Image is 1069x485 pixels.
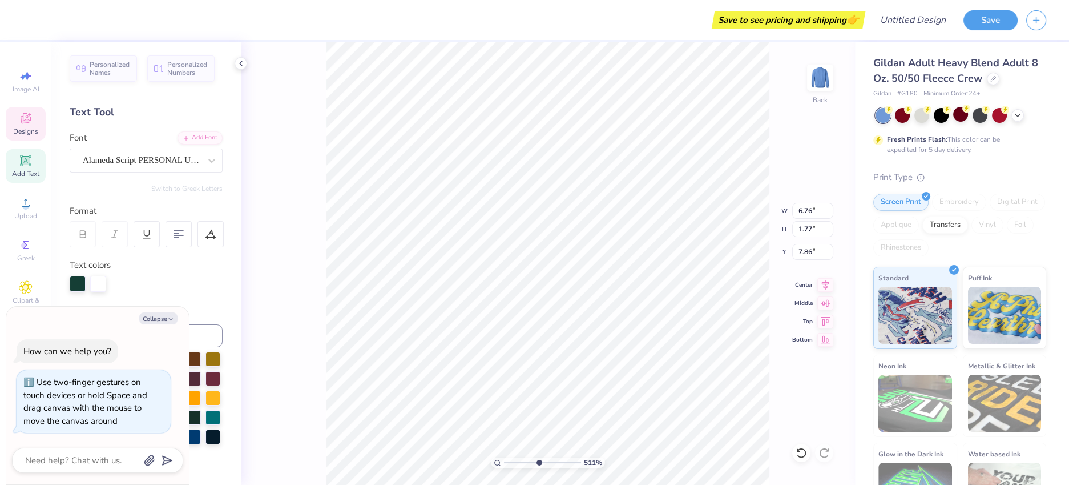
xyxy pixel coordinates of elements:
span: Middle [792,299,813,307]
span: 👉 [846,13,859,26]
span: Designs [13,127,38,136]
div: Embroidery [932,194,986,211]
div: This color can be expedited for 5 day delivery. [887,134,1027,155]
div: Vinyl [971,217,1003,234]
button: Save [963,10,1018,30]
span: Puff Ink [968,272,992,284]
span: 511 % [584,458,602,468]
span: Personalized Names [90,61,130,77]
div: How can we help you? [23,346,111,357]
span: Image AI [13,85,39,94]
button: Collapse [139,312,178,324]
span: Standard [878,272,909,284]
input: Untitled Design [871,9,955,31]
button: Switch to Greek Letters [151,184,223,193]
strong: Fresh Prints Flash: [887,135,947,144]
span: Water based Ink [968,448,1020,460]
span: Neon Ink [878,360,906,372]
span: Minimum Order: 24 + [923,89,981,99]
div: Transfers [922,217,968,234]
span: Clipart & logos [6,296,46,314]
label: Text colors [70,259,111,272]
span: Top [792,318,813,326]
img: Puff Ink [968,287,1042,344]
div: Foil [1007,217,1034,234]
span: Gildan Adult Heavy Blend Adult 8 Oz. 50/50 Fleece Crew [873,56,1038,85]
div: Add Font [178,131,223,145]
span: Metallic & Glitter Ink [968,360,1035,372]
span: Gildan [873,89,891,99]
div: Back [813,95,828,105]
span: Personalized Numbers [167,61,208,77]
span: Greek [17,254,35,263]
span: Upload [14,211,37,221]
img: Metallic & Glitter Ink [968,375,1042,432]
div: Format [70,205,224,218]
div: Rhinestones [873,239,929,256]
div: Use two-finger gestures on touch devices or hold Space and drag canvas with the mouse to move the... [23,376,147,427]
span: Center [792,281,813,289]
div: Color [70,303,223,316]
label: Font [70,131,87,145]
span: Bottom [792,336,813,344]
div: Save to see pricing and shipping [715,11,862,29]
div: Text Tool [70,105,223,120]
div: Digital Print [990,194,1045,211]
img: Back [809,66,832,89]
img: Standard [878,287,952,344]
div: Print Type [873,171,1046,184]
img: Neon Ink [878,375,952,432]
span: # G180 [897,89,918,99]
span: Add Text [12,169,39,178]
span: Glow in the Dark Ink [878,448,943,460]
div: Applique [873,217,919,234]
div: Screen Print [873,194,929,211]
